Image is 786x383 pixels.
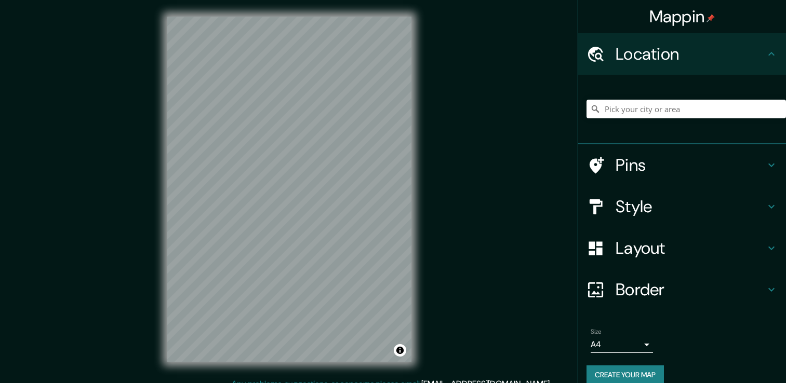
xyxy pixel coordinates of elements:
[578,186,786,227] div: Style
[394,344,406,357] button: Toggle attribution
[616,279,765,300] h4: Border
[578,33,786,75] div: Location
[591,336,653,353] div: A4
[578,227,786,269] div: Layout
[578,144,786,186] div: Pins
[616,238,765,258] h4: Layout
[616,155,765,175] h4: Pins
[616,196,765,217] h4: Style
[578,269,786,310] div: Border
[587,100,786,118] input: Pick your city or area
[591,327,602,336] label: Size
[707,14,715,22] img: pin-icon.png
[167,17,411,362] canvas: Map
[649,6,715,27] h4: Mappin
[616,44,765,64] h4: Location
